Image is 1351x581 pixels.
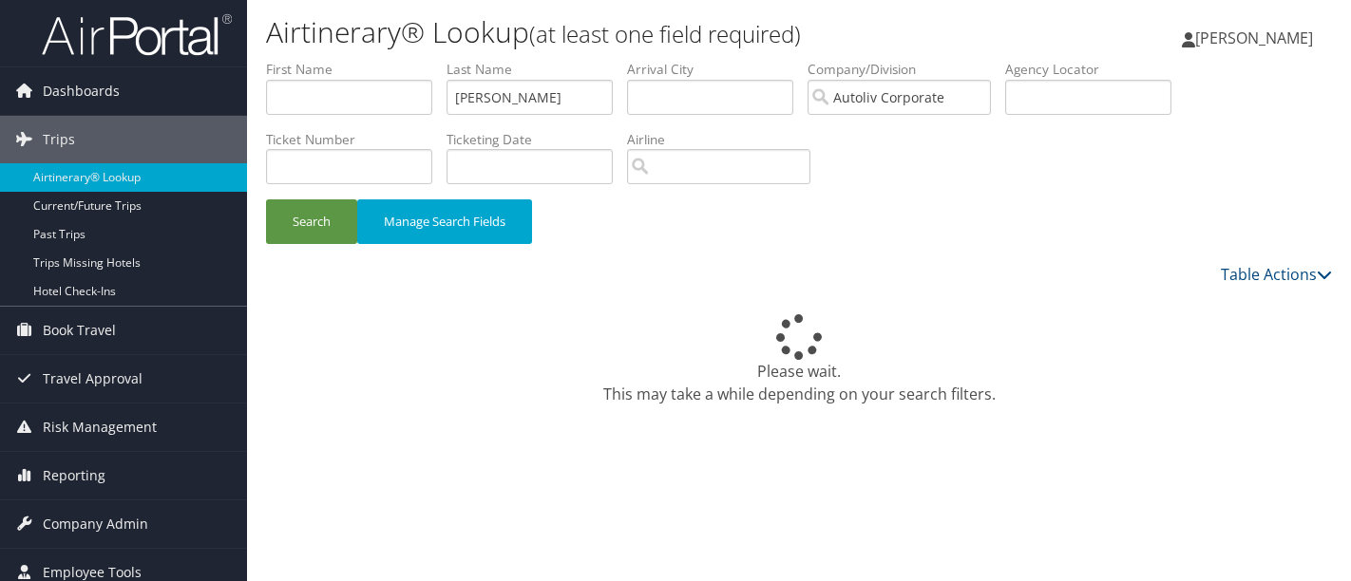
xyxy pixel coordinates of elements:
div: Please wait. This may take a while depending on your search filters. [266,314,1332,405]
span: Travel Approval [43,355,143,403]
a: Table Actions [1221,264,1332,285]
button: Manage Search Fields [357,199,532,244]
button: Search [266,199,357,244]
span: Book Travel [43,307,116,354]
h1: Airtinerary® Lookup [266,12,977,52]
span: Dashboards [43,67,120,115]
a: [PERSON_NAME] [1182,9,1332,66]
span: Company Admin [43,500,148,548]
label: Ticketing Date [447,130,627,149]
span: Risk Management [43,403,157,451]
span: [PERSON_NAME] [1195,28,1313,48]
label: Last Name [447,60,627,79]
span: Trips [43,116,75,163]
label: Company/Division [808,60,1005,79]
span: Reporting [43,452,105,499]
label: First Name [266,60,447,79]
label: Arrival City [627,60,808,79]
label: Ticket Number [266,130,447,149]
label: Airline [627,130,825,149]
img: airportal-logo.png [42,12,232,57]
label: Agency Locator [1005,60,1186,79]
small: (at least one field required) [529,18,801,49]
